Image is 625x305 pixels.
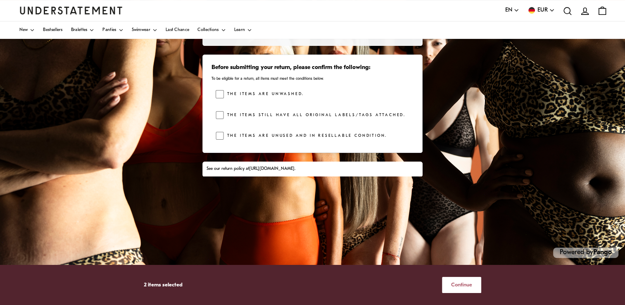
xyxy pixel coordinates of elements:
span: Last Chance [166,28,189,32]
a: Pango [593,249,612,256]
span: New [19,28,28,32]
span: Collections [197,28,219,32]
label: The items are unused and in resellable condition. [224,132,387,140]
a: New [19,21,35,39]
a: Panties [102,21,123,39]
span: EUR [537,6,548,15]
span: Learn [234,28,245,32]
span: EN [505,6,512,15]
a: Collections [197,21,226,39]
a: Bestsellers [43,21,62,39]
span: Panties [102,28,116,32]
label: The items still have all original labels/tags attached. [224,111,406,119]
a: Last Chance [166,21,189,39]
a: Bralettes [71,21,95,39]
p: Powered by [553,248,618,258]
p: To be eligible for a return, all items must meet the conditions below. [212,76,413,81]
a: Swimwear [132,21,157,39]
span: Bralettes [71,28,88,32]
label: The items are unwashed. [224,90,304,98]
a: [URL][DOMAIN_NAME] [249,167,295,171]
div: See our return policy at . [207,166,418,172]
h3: Before submitting your return, please confirm the following: [212,64,413,72]
button: EUR [528,6,555,15]
span: Bestsellers [43,28,62,32]
button: EN [505,6,519,15]
span: Swimwear [132,28,150,32]
a: Learn [234,21,252,39]
a: Understatement Homepage [19,7,123,14]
